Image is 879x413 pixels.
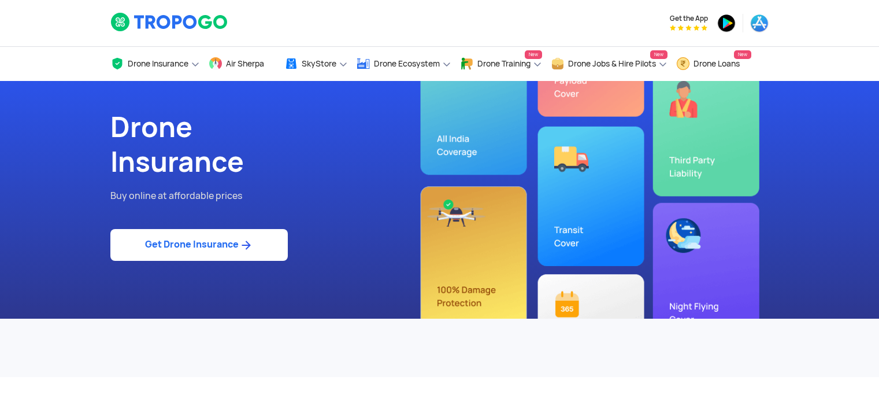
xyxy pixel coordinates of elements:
img: ic_playstore.png [717,14,736,32]
span: New [650,50,667,59]
span: New [734,50,751,59]
a: Drone Insurance [110,47,200,81]
img: ic_arrow_forward_blue.svg [239,238,253,252]
span: Air Sherpa [226,59,264,68]
a: SkyStore [284,47,348,81]
a: Air Sherpa [209,47,276,81]
span: Drone Training [477,59,531,68]
span: Get the App [670,14,708,23]
span: Drone Jobs & Hire Pilots [568,59,656,68]
img: ic_appstore.png [750,14,769,32]
img: App Raking [670,25,707,31]
span: New [525,50,542,59]
span: Drone Ecosystem [374,59,440,68]
span: Drone Loans [693,59,740,68]
a: Drone TrainingNew [460,47,542,81]
a: Drone Ecosystem [357,47,451,81]
a: Get Drone Insurance [110,229,288,261]
a: Drone LoansNew [676,47,751,81]
span: SkyStore [302,59,336,68]
h1: Drone Insurance [110,110,431,179]
p: Buy online at affordable prices [110,189,431,204]
span: Drone Insurance [128,59,188,68]
a: Drone Jobs & Hire PilotsNew [551,47,667,81]
img: logoHeader.svg [110,12,229,32]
